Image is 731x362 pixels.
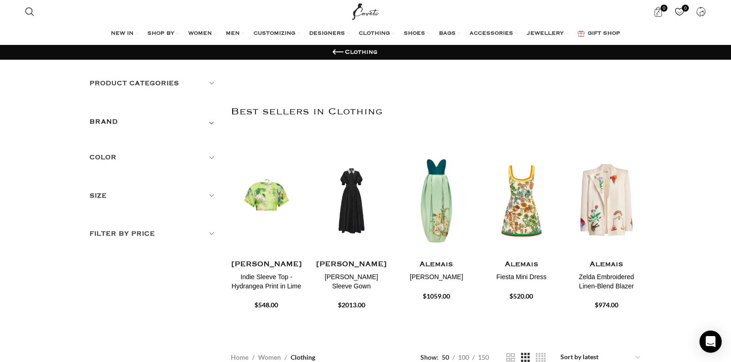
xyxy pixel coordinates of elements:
[89,152,217,162] h5: Color
[527,30,564,37] span: JEWELLERY
[401,273,472,282] h4: [PERSON_NAME]
[89,78,217,88] h5: Product categories
[111,25,138,43] a: NEW IN
[439,25,460,43] a: BAGS
[401,256,472,301] a: Alemais [PERSON_NAME] $1059.00
[670,2,689,21] div: My Wishlist
[401,145,472,301] div: 4 / 9
[231,145,302,311] div: 2 / 9
[316,256,387,311] a: [PERSON_NAME] [PERSON_NAME] Sleeve Gown $2013.00
[486,259,557,270] h4: Alemais
[254,301,278,309] span: $548.00
[111,30,133,37] span: NEW IN
[458,353,469,361] span: 100
[401,259,472,270] h4: Alemais
[470,30,513,37] span: ACCESSORIES
[316,145,387,256] img: Rebecca-Vallance-Esther-Short-Sleeve-Gown-7-scaled.jpg
[470,25,518,43] a: ACCESSORIES
[254,30,295,37] span: CUSTOMIZING
[486,273,557,282] h4: Fiesta Mini Dress
[571,145,642,256] img: Alemais-Zelda-Embroidered-Linen-Blend-Blazer-scaled.jpg
[345,48,377,56] h1: Clothing
[316,145,387,311] div: 3 / 9
[595,301,618,309] span: $974.00
[231,256,302,311] a: [PERSON_NAME] Indie Sleeve Top - Hydrangea Print in Lime $548.00
[486,256,557,301] a: Alemais Fiesta Mini Dress $520.00
[578,31,585,37] img: GiftBag
[423,292,450,300] span: $1059.00
[20,2,39,21] a: Search
[571,256,642,311] a: Alemais Zelda Embroidered Linen-Blend Blazer $974.00
[188,25,216,43] a: WOMEN
[147,25,179,43] a: SHOP BY
[571,259,642,270] h4: Alemais
[527,25,568,43] a: JEWELLERY
[316,273,387,291] h4: [PERSON_NAME] Sleeve Gown
[439,30,456,37] span: BAGS
[682,5,689,12] span: 0
[670,2,689,21] a: 0
[578,25,620,43] a: GIFT SHOP
[442,353,449,361] span: 50
[571,273,642,291] h4: Zelda Embroidered Linen-Blend Blazer
[231,87,642,136] h2: Best sellers in Clothing
[350,7,381,15] a: Site logo
[509,292,533,300] span: $520.00
[404,30,425,37] span: SHOES
[20,25,710,43] div: Main navigation
[231,145,302,256] img: Leo-Lin-Indie-Sleeve-Top-Hydrangea-Print-in-Lime75806_nobg.png
[89,117,118,127] h5: BRAND
[309,25,350,43] a: DESIGNERS
[331,45,345,59] a: Go back
[486,145,557,301] div: 5 / 9
[89,191,217,201] h5: Size
[316,259,387,270] h4: [PERSON_NAME]
[188,30,212,37] span: WOMEN
[226,30,240,37] span: MEN
[404,25,430,43] a: SHOES
[571,145,642,311] div: 6 / 9
[231,259,302,270] h4: [PERSON_NAME]
[359,25,394,43] a: CLOTHING
[231,273,302,291] h4: Indie Sleeve Top - Hydrangea Print in Lime
[147,30,174,37] span: SHOP BY
[486,145,557,256] img: Alemais-Fiesta-Mini-Dress-3.jpg
[401,145,472,256] img: Alemais-Anita-Gown.jpg
[338,301,365,309] span: $2013.00
[254,25,300,43] a: CUSTOMIZING
[649,2,668,21] a: 0
[661,5,667,12] span: 0
[699,331,722,353] div: Open Intercom Messenger
[226,25,244,43] a: MEN
[359,30,390,37] span: CLOTHING
[89,229,217,239] h5: Filter by price
[588,30,620,37] span: GIFT SHOP
[309,30,345,37] span: DESIGNERS
[478,353,489,361] span: 150
[89,116,217,133] div: Toggle filter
